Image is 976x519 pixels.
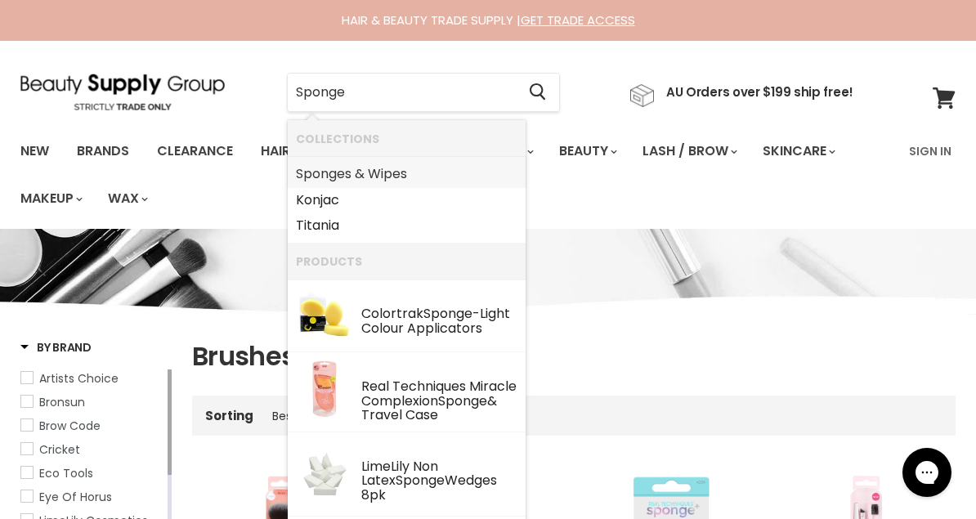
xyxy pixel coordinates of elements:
h3: By Brand [20,339,92,356]
input: Search [288,74,516,111]
li: Products: Colortrak Sponge-Light Colour Applicators [288,280,526,352]
div: Colortrak -Light Colour Applicators [361,306,517,338]
a: Makeup [8,181,92,216]
a: GET TRADE ACCESS [521,11,635,29]
a: Titania [296,213,517,239]
a: Brands [65,134,141,168]
b: Sponge [438,391,487,410]
a: Sign In [899,134,961,168]
a: Lash / Brow [630,134,747,168]
span: Eco Tools [39,465,93,481]
a: Brow Code [20,417,164,435]
div: Real Techniques Miracle Complexion & Travel Case [361,379,517,425]
a: Artists Choice [20,369,164,387]
li: Products [288,243,526,280]
span: Eye Of Horus [39,489,112,505]
a: Haircare [248,134,343,168]
ul: Main menu [8,128,899,222]
a: New [8,134,61,168]
a: Clearance [145,134,245,168]
span: Artists Choice [39,370,119,387]
a: Eye Of Horus [20,488,164,506]
a: Eco Tools [20,464,164,482]
li: Products: Real Techniques Miracle Complexion Sponge & Travel Case [288,352,526,432]
label: Sorting [205,409,253,423]
a: Beauty [547,134,627,168]
span: Brow Code [39,418,101,434]
img: 1711.2_2048x_2918bae6-e834-437c-88e6-6b125ae03b0e.webp [296,360,353,418]
a: Bronsun [20,393,164,411]
button: Search [516,74,559,111]
iframe: Gorgias live chat messenger [894,442,960,503]
b: Sponge [296,164,345,183]
a: Konjac [296,187,517,213]
span: Cricket [39,441,80,458]
img: spongelight-applicators-4pk-6002-colortrak-10948456480791_1080x_ad29251f-3947-4de5-9ebc-aa5352a3c... [296,288,353,345]
div: LimeLily Non Latex Wedges 8pk [361,459,517,505]
img: Non_Latex_Sponge_Wedges_200x.jpg [302,441,347,509]
a: Cricket [20,441,164,459]
li: Collections [288,120,526,157]
a: Skincare [750,134,845,168]
li: Collections: Sponges & Wipes [288,157,526,187]
span: Bronsun [39,394,85,410]
a: s & Wipes [296,161,517,187]
li: Collections: Titania [288,213,526,243]
h1: Brushes and Tools [192,339,956,374]
b: Sponge [423,304,472,323]
b: Sponge [396,471,445,490]
li: Products: LimeLily Non Latex Sponge Wedges 8pk [288,432,526,517]
a: Wax [96,181,158,216]
form: Product [287,73,560,112]
li: Collections: Konjac [288,187,526,213]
